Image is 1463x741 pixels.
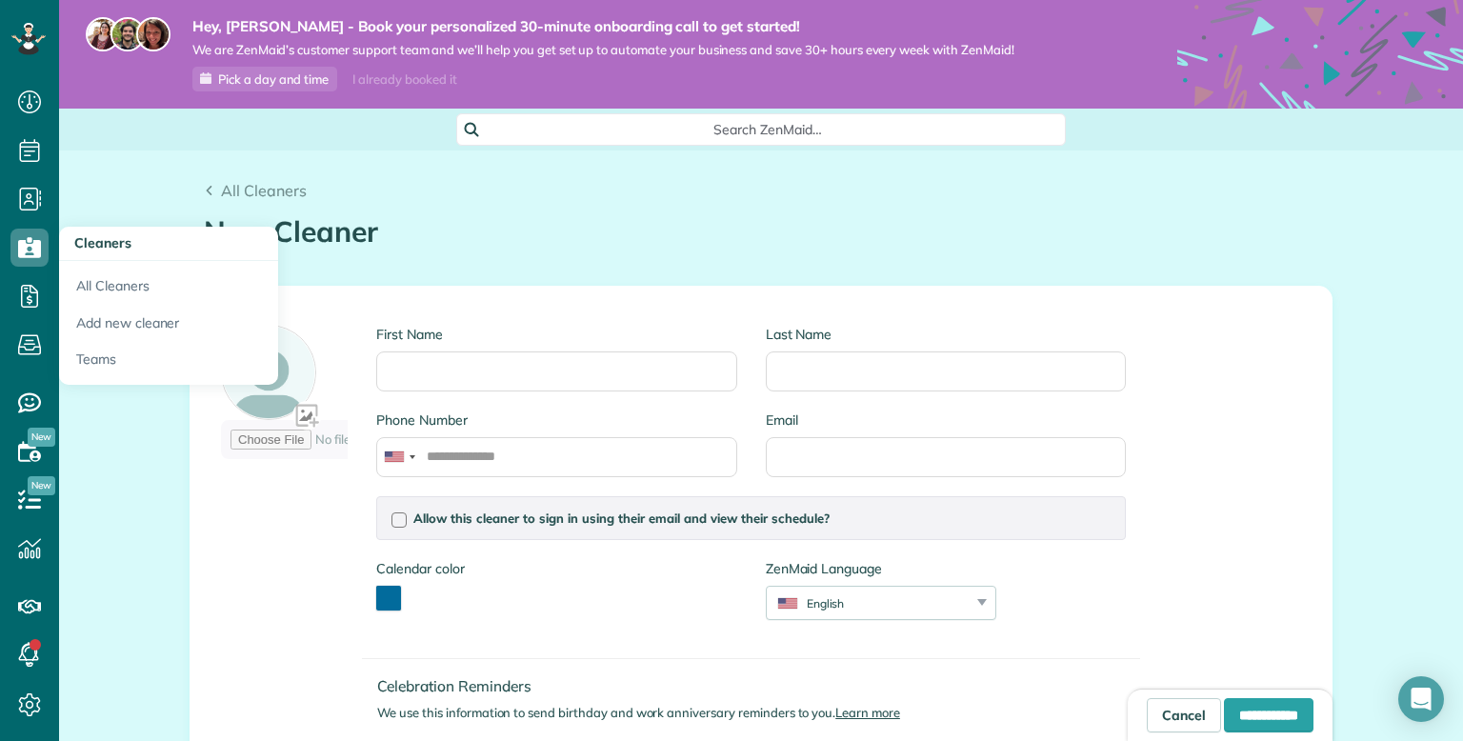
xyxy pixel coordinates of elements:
a: Add new cleaner [59,305,278,342]
h4: Celebration Reminders [377,678,1140,694]
span: All Cleaners [221,181,307,200]
img: maria-72a9807cf96188c08ef61303f053569d2e2a8a1cde33d635c8a3ac13582a053d.jpg [86,17,120,51]
img: michelle-19f622bdf1676172e81f8f8fba1fb50e276960ebfe0243fe18214015130c80e4.jpg [136,17,170,51]
span: Pick a day and time [218,71,329,87]
div: English [767,595,972,611]
label: ZenMaid Language [766,559,996,578]
h1: New Cleaner [204,216,1318,248]
label: Email [766,411,1126,430]
div: Open Intercom Messenger [1398,676,1444,722]
div: United States: +1 [377,438,421,476]
label: Phone Number [376,411,736,430]
span: New [28,428,55,447]
p: We use this information to send birthday and work anniversary reminders to you. [377,704,1140,722]
div: I already booked it [341,68,468,91]
strong: Hey, [PERSON_NAME] - Book your personalized 30-minute onboarding call to get started! [192,17,1014,36]
span: New [28,476,55,495]
span: Allow this cleaner to sign in using their email and view their schedule? [413,511,830,526]
span: Cleaners [74,234,131,251]
a: Teams [59,341,278,385]
label: Last Name [766,325,1126,344]
span: We are ZenMaid’s customer support team and we’ll help you get set up to automate your business an... [192,42,1014,58]
a: All Cleaners [204,179,307,202]
label: Calendar color [376,559,464,578]
a: Cancel [1147,698,1221,732]
label: First Name [376,325,736,344]
button: toggle color picker dialog [376,586,401,611]
a: Pick a day and time [192,67,337,91]
img: jorge-587dff0eeaa6aab1f244e6dc62b8924c3b6ad411094392a53c71c6c4a576187d.jpg [110,17,145,51]
a: All Cleaners [59,261,278,305]
a: Learn more [835,705,900,720]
